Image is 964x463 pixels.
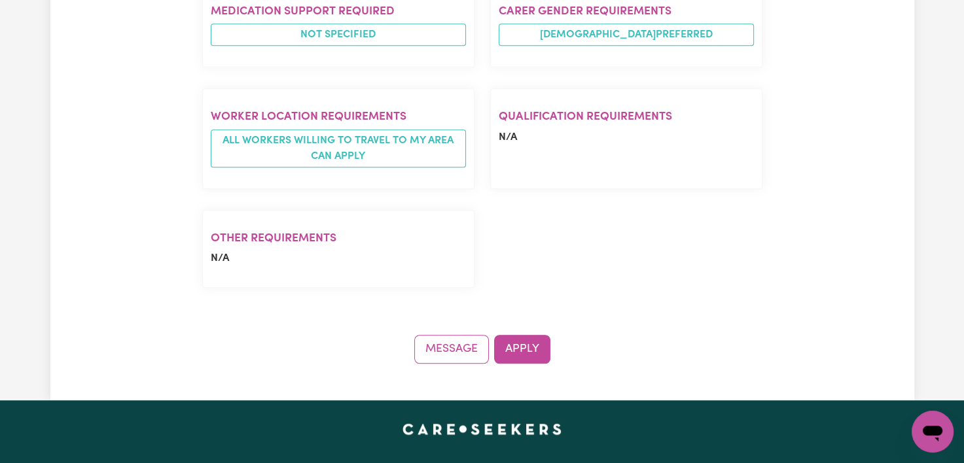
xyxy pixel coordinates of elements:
a: Careseekers home page [402,424,562,434]
span: Not specified [211,24,466,46]
h2: Medication Support Required [211,5,466,18]
iframe: Button to launch messaging window [912,411,954,453]
span: All workers willing to travel to my area can apply [211,129,466,167]
span: N/A [499,132,517,143]
button: Apply for this job [494,335,550,364]
h2: Carer gender requirements [499,5,754,18]
button: Contact job poster [414,335,489,364]
span: N/A [211,253,229,264]
h2: Other requirements [211,231,466,245]
h2: Qualification requirements [499,110,754,124]
span: [DEMOGRAPHIC_DATA] preferred [499,24,754,46]
h2: Worker location requirements [211,110,466,124]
